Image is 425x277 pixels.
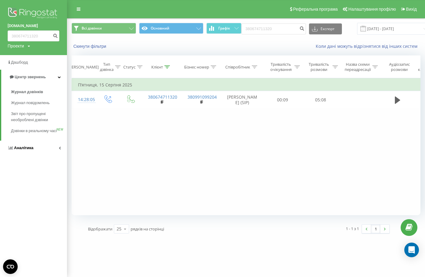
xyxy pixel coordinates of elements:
span: рядків на сторінці [131,226,164,232]
a: Звіт про пропущені необроблені дзвінки [11,108,67,125]
img: Ringostat logo [8,6,59,21]
a: Коли дані можуть відрізнятися вiд інших систем [316,43,420,49]
a: Центр звернень [1,70,67,84]
span: Дзвінки в реальному часі [11,128,57,134]
div: 1 - 1 з 1 [346,226,359,232]
div: Тип дзвінка [100,62,114,72]
a: Журнал повідомлень [11,97,67,108]
div: Проекти [8,43,24,49]
span: Центр звернень [15,75,46,79]
a: [DOMAIN_NAME] [8,23,59,29]
a: 1 [371,225,380,233]
td: [PERSON_NAME] (SIP) [221,91,264,109]
a: 380674711320 [148,94,177,100]
div: Тривалість розмови [307,62,331,72]
div: Назва схеми переадресації [345,62,371,72]
div: [PERSON_NAME] [68,65,99,70]
span: Дашборд [11,60,28,65]
div: Тривалість очікування [269,62,293,72]
button: Експорт [309,23,342,34]
div: Клієнт [151,65,163,70]
button: Open CMP widget [3,259,18,274]
a: 380991099204 [188,94,217,100]
span: Всі дзвінки [82,26,102,31]
span: Журнал дзвінків [11,89,43,95]
div: Співробітник [225,65,250,70]
input: Пошук за номером [8,30,59,41]
div: 25 [117,226,121,232]
span: Журнал повідомлень [11,100,50,106]
div: Статус [123,65,135,70]
button: Основний [139,23,204,34]
span: Реферальна програма [293,7,338,12]
div: 14:28:05 [78,94,90,106]
div: Open Intercom Messenger [404,243,419,257]
input: Пошук за номером [241,23,306,34]
button: Скинути фільтри [72,44,109,49]
span: Налаштування профілю [348,7,396,12]
span: Звіт про пропущені необроблені дзвінки [11,111,64,123]
td: 00:09 [264,91,302,109]
button: Графік [206,23,241,34]
span: Вихід [406,7,417,12]
a: Журнал дзвінків [11,86,67,97]
div: Бізнес номер [184,65,209,70]
a: Дзвінки в реальному часіNEW [11,125,67,136]
span: Графік [218,26,230,30]
td: 05:08 [302,91,340,109]
span: Відображати [88,226,112,232]
div: Аудіозапис розмови [385,62,414,72]
span: Аналiтика [14,146,33,150]
button: Всі дзвінки [72,23,136,34]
